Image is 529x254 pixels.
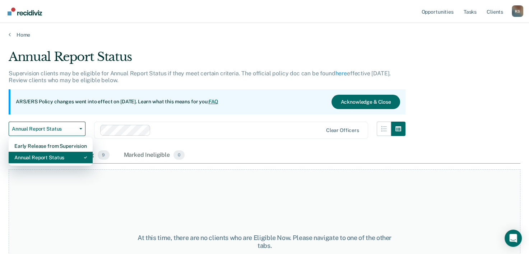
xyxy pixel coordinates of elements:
p: Supervision clients may be eligible for Annual Report Status if they meet certain criteria. The o... [9,70,391,84]
span: 9 [98,150,109,160]
a: here [335,70,347,77]
div: Annual Report Status [9,50,405,70]
button: Annual Report Status [9,122,85,136]
a: FAQ [209,99,219,104]
div: Annual Report Status [14,152,87,163]
button: Acknowledge & Close [331,95,400,109]
div: Early Release from Supervision [14,140,87,152]
p: ARS/ERS Policy changes went into effect on [DATE]. Learn what this means for you: [16,98,218,105]
div: At this time, there are no clients who are Eligible Now. Please navigate to one of the other tabs. [137,234,393,249]
div: Marked Ineligible0 [122,147,186,163]
span: 0 [173,150,185,160]
img: Recidiviz [8,8,42,15]
a: Home [9,32,520,38]
div: Clear officers [326,127,359,133]
div: Open Intercom Messenger [505,230,522,247]
button: Profile dropdown button [512,5,523,17]
span: Annual Report Status [12,126,76,132]
div: K S [512,5,523,17]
